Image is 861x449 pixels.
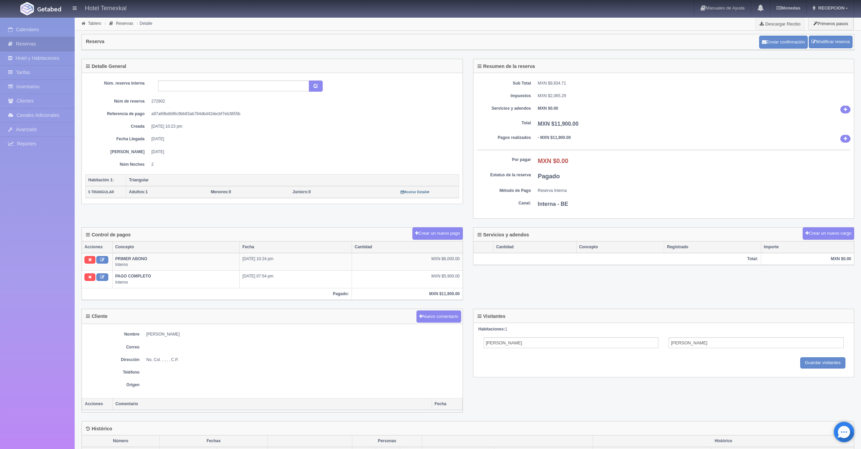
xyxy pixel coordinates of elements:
dd: a97a69bdb96c9bb83ab784dbd42decbf7eb3855b [151,111,454,117]
dt: Método de Pago [477,188,531,194]
th: Concepto [112,241,240,253]
h4: Control de pagos [86,232,131,237]
h4: Resumen de la reserva [478,64,535,69]
a: Reservas [116,21,133,26]
strong: Juniors: [293,190,308,194]
b: Interna - BE [538,201,568,207]
th: Histórico [593,435,854,447]
button: Nuevo comentario [416,310,461,323]
dt: Pagos realizados [477,135,531,141]
th: MXN $11,900.00 [352,288,463,300]
th: Comentario [113,398,432,410]
span: RECEPCION [817,5,844,11]
a: Descargar Recibo [756,17,804,31]
a: Mostrar Detalle [400,190,430,194]
th: Triangular [126,174,459,186]
strong: Menores: [211,190,229,194]
dt: Impuestos [477,93,531,99]
a: Modificar reserva [809,36,853,48]
span: 1 [129,190,148,194]
b: Habitación 1: [88,178,114,182]
th: Cantidad [352,241,463,253]
th: Importe [761,241,854,253]
dt: Fecha Llegada [90,136,145,142]
span: 0 [293,190,311,194]
strong: Adultos: [129,190,146,194]
th: Fechas [160,435,267,447]
th: Personas [352,435,422,447]
a: Tablero [88,21,101,26]
td: MXN $5,900.00 [352,271,463,288]
dt: [PERSON_NAME] [90,149,145,155]
th: MXN $0.00 [761,253,854,265]
th: Concepto [576,241,664,253]
dt: Dirección [85,357,139,363]
h4: Histórico [86,426,112,431]
dd: [PERSON_NAME] [146,331,459,337]
dd: [DATE] [151,149,454,155]
button: Enviar confirmación [759,36,808,49]
dt: Sub Total [477,80,531,86]
h4: Cliente [86,314,108,319]
input: Guardar visitantes [800,357,846,369]
th: Cantidad [493,241,577,253]
small: Mostrar Detalle [400,190,430,194]
dt: Origen [85,382,139,388]
dd: Reserva Interna [538,188,851,194]
dd: 2 [151,162,454,167]
button: Crear un nuevo pago [412,227,463,240]
td: MXN $6,000.00 [352,253,463,271]
b: MXN $0.00 [538,158,568,164]
th: Número [82,435,160,447]
b: MXN $0.00 [538,106,558,111]
b: Pagado [538,173,560,180]
dt: Núm de reserva [90,98,145,104]
dt: Servicios y adendos [477,106,531,111]
b: PRIMER ABONO [115,256,147,261]
h4: Servicios y adendos [478,232,529,237]
td: Interno [112,253,240,271]
dd: [DATE] 10:23 pm [151,124,454,129]
h4: Reserva [86,39,105,44]
td: [DATE] 10:24 pm [240,253,352,271]
div: 1 [479,326,849,332]
dd: No, Col. , , , , C.P. [146,357,459,363]
dd: 272902 [151,98,454,104]
th: Total: [473,253,761,265]
th: Fecha [240,241,352,253]
img: Getabed [37,6,61,12]
img: Getabed [20,2,34,15]
th: Fecha [432,398,462,410]
h4: Hotel Temexkal [85,3,127,12]
h4: Visitantes [478,314,506,319]
dt: Correo [85,344,139,350]
th: Pagado: [82,288,352,300]
td: [DATE] 07:54 pm [240,271,352,288]
dd: MXN $9,834.71 [538,80,851,86]
dt: Referencia de pago [90,111,145,117]
dt: Núm. reserva interna [90,80,145,86]
dt: Nombre [85,331,139,337]
dt: Núm Noches [90,162,145,167]
span: 0 [211,190,231,194]
b: Monedas [776,5,800,11]
b: PAGO COMPLETO [115,274,151,279]
b: - MXN $11,900.00 [538,135,571,140]
b: MXN $11,900.00 [538,121,579,127]
button: Primeros pasos [808,17,854,30]
th: Acciones [82,398,113,410]
h4: Detalle General [86,64,126,69]
th: Acciones [82,241,112,253]
dt: Teléfono [85,370,139,375]
input: Apellidos del Adulto [669,337,844,348]
input: Nombre del Adulto [484,337,659,348]
th: Registrado [664,241,761,253]
dt: Canal: [477,200,531,206]
dt: Por pagar [477,157,531,163]
td: Interno [112,271,240,288]
button: Crear un nuevo cargo [803,227,854,240]
li: Detalle [135,20,154,26]
dd: [DATE] [151,136,454,142]
dt: Total [477,120,531,126]
dt: Estatus de la reserva [477,172,531,178]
